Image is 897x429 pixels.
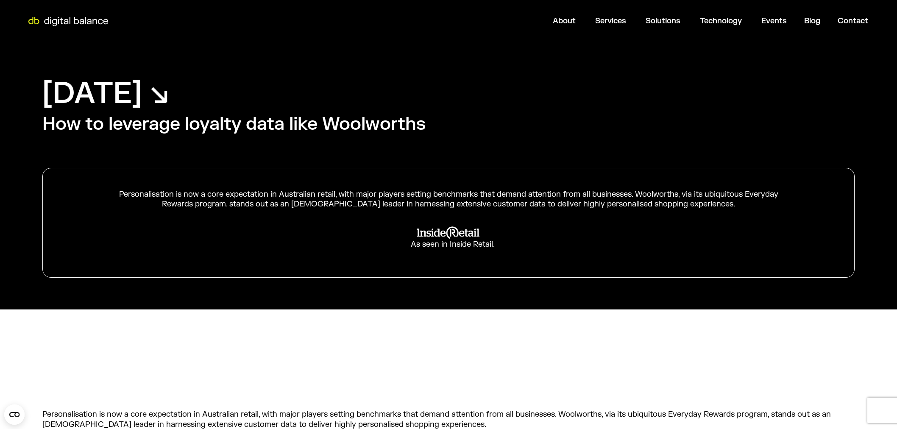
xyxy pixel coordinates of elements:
a: Services [595,16,626,26]
h2: How to leverage loyalty data like Woolworths [42,113,426,136]
a: Contact [838,16,868,26]
a: Events [761,16,787,26]
a: Solutions [646,16,680,26]
a: As seen in Inside Retail. [109,220,788,256]
button: Open CMP widget [4,404,25,425]
img: Digital Balance logo [21,17,115,26]
div: Personalisation is now a core expectation in Australian retail, with major players setting benchm... [109,189,788,209]
a: About [553,16,576,26]
div: As seen in Inside Retail. [402,240,495,249]
div: Menu Toggle [116,13,875,29]
a: Blog [804,16,820,26]
iframe: AudioNative ElevenLabs Player [245,352,652,390]
nav: Menu [116,13,875,29]
h1: [DATE] ↘︎ [42,74,169,113]
a: Technology [700,16,742,26]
